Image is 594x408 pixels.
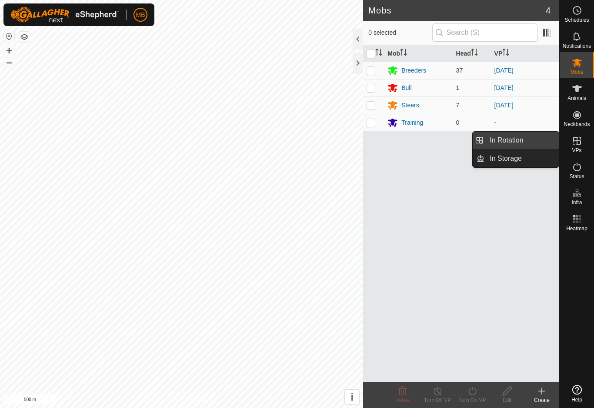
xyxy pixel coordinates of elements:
a: Help [560,381,594,406]
img: Gallagher Logo [10,7,119,23]
span: Help [571,397,582,402]
a: [DATE] [494,84,514,91]
td: - [491,114,559,131]
span: 7 [456,102,460,109]
div: Training [401,118,423,127]
span: Status [569,174,584,179]
th: Mob [384,45,452,62]
span: Notifications [563,43,591,49]
a: [DATE] [494,67,514,74]
button: + [4,46,14,56]
span: 1 [456,84,460,91]
button: Map Layers [19,32,30,42]
span: Heatmap [566,226,587,231]
span: Schedules [564,17,589,23]
div: Turn Off VP [420,396,455,404]
span: MB [136,10,145,20]
h2: Mobs [368,5,546,16]
div: Edit [490,396,524,404]
li: In Storage [473,150,559,167]
div: Steers [401,101,419,110]
div: Turn On VP [455,396,490,404]
a: [DATE] [494,102,514,109]
span: Neckbands [564,122,590,127]
p-sorticon: Activate to sort [471,50,478,57]
a: Privacy Policy [147,397,180,405]
p-sorticon: Activate to sort [375,50,382,57]
button: – [4,57,14,67]
p-sorticon: Activate to sort [400,50,407,57]
span: Infra [571,200,582,205]
span: Animals [567,96,586,101]
span: Mobs [571,70,583,75]
th: VP [491,45,559,62]
span: 0 [456,119,460,126]
button: Reset Map [4,31,14,42]
p-sorticon: Activate to sort [502,50,509,57]
div: Breeders [401,66,426,75]
button: i [345,390,359,404]
a: In Storage [484,150,559,167]
span: i [350,391,354,403]
th: Head [453,45,491,62]
span: 4 [546,4,551,17]
a: Contact Us [190,397,216,405]
div: Create [524,396,559,404]
input: Search (S) [432,23,537,42]
span: 37 [456,67,463,74]
div: Bull [401,83,411,93]
span: 0 selected [368,28,432,37]
span: Delete [395,397,410,403]
li: In Rotation [473,132,559,149]
a: In Rotation [484,132,559,149]
span: In Rotation [490,135,523,146]
span: In Storage [490,153,522,164]
span: VPs [572,148,581,153]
